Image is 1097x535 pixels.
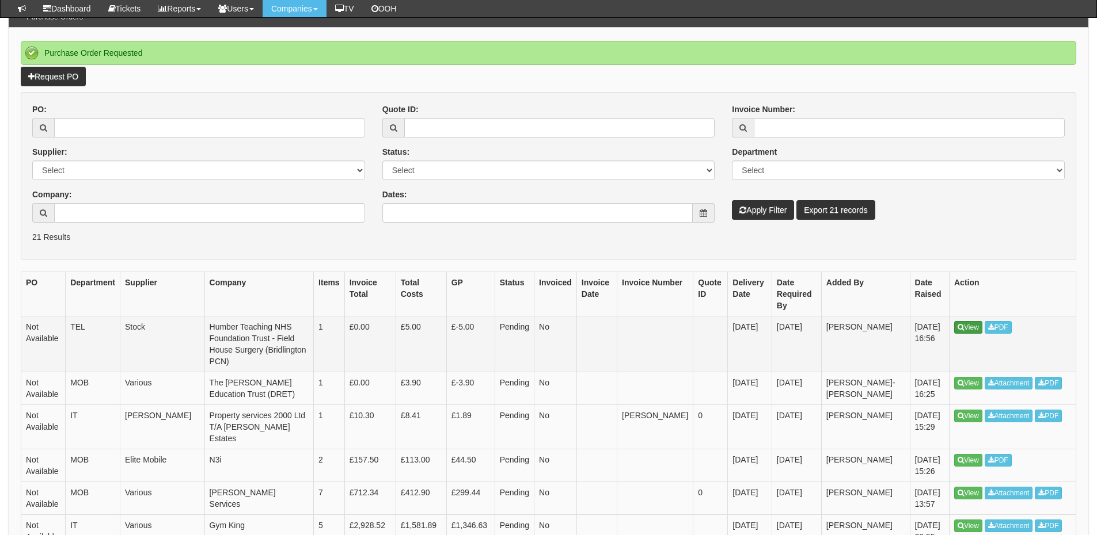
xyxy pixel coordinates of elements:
[396,404,446,449] td: £8.41
[66,316,120,372] td: TEL
[32,146,67,158] label: Supplier:
[732,104,795,115] label: Invoice Number:
[693,404,728,449] td: 0
[382,104,419,115] label: Quote ID:
[728,272,772,316] th: Delivery Date
[344,272,396,316] th: Invoice Total
[21,372,66,404] td: Not Available
[534,404,577,449] td: No
[772,404,821,449] td: [DATE]
[204,482,314,514] td: [PERSON_NAME] Services
[66,372,120,404] td: MOB
[204,272,314,316] th: Company
[910,316,949,372] td: [DATE] 16:56
[204,404,314,449] td: Property services 2000 Ltd T/A [PERSON_NAME] Estates
[728,449,772,482] td: [DATE]
[396,272,446,316] th: Total Costs
[910,482,949,514] td: [DATE] 13:57
[32,231,1065,243] p: 21 Results
[396,372,446,404] td: £3.90
[66,404,120,449] td: IT
[954,410,982,422] a: View
[1035,519,1062,532] a: PDF
[821,449,910,482] td: [PERSON_NAME]
[534,272,577,316] th: Invoiced
[344,316,396,372] td: £0.00
[382,146,409,158] label: Status:
[382,189,407,200] label: Dates:
[821,372,910,404] td: [PERSON_NAME]-[PERSON_NAME]
[21,482,66,514] td: Not Available
[772,272,821,316] th: Date Required By
[314,482,345,514] td: 7
[32,104,47,115] label: PO:
[732,146,777,158] label: Department
[1035,410,1062,422] a: PDF
[314,404,345,449] td: 1
[66,272,120,316] th: Department
[534,482,577,514] td: No
[495,272,534,316] th: Status
[314,372,345,404] td: 1
[821,482,910,514] td: [PERSON_NAME]
[344,404,396,449] td: £10.30
[396,482,446,514] td: £412.90
[910,449,949,482] td: [DATE] 15:26
[314,272,345,316] th: Items
[985,410,1033,422] a: Attachment
[821,272,910,316] th: Added By
[728,404,772,449] td: [DATE]
[21,41,1076,65] div: Purchase Order Requested
[446,482,495,514] td: £299.44
[120,316,205,372] td: Stock
[772,449,821,482] td: [DATE]
[534,316,577,372] td: No
[344,372,396,404] td: £0.00
[314,449,345,482] td: 2
[954,377,982,389] a: View
[314,316,345,372] td: 1
[954,321,982,334] a: View
[728,372,772,404] td: [DATE]
[32,189,71,200] label: Company:
[954,487,982,499] a: View
[910,372,949,404] td: [DATE] 16:25
[985,321,1012,334] a: PDF
[576,272,617,316] th: Invoice Date
[495,449,534,482] td: Pending
[772,372,821,404] td: [DATE]
[772,482,821,514] td: [DATE]
[204,316,314,372] td: Humber Teaching NHS Foundation Trust - Field House Surgery (Bridlington PCN)
[1035,377,1062,389] a: PDF
[910,272,949,316] th: Date Raised
[21,316,66,372] td: Not Available
[446,372,495,404] td: £-3.90
[495,482,534,514] td: Pending
[728,316,772,372] td: [DATE]
[495,372,534,404] td: Pending
[1035,487,1062,499] a: PDF
[21,449,66,482] td: Not Available
[534,449,577,482] td: No
[954,519,982,532] a: View
[617,404,693,449] td: [PERSON_NAME]
[446,404,495,449] td: £1.89
[396,449,446,482] td: £113.00
[821,404,910,449] td: [PERSON_NAME]
[534,372,577,404] td: No
[772,316,821,372] td: [DATE]
[120,404,205,449] td: [PERSON_NAME]
[204,449,314,482] td: N3i
[950,272,1076,316] th: Action
[204,372,314,404] td: The [PERSON_NAME] Education Trust (DRET)
[344,449,396,482] td: £157.50
[910,404,949,449] td: [DATE] 15:29
[495,404,534,449] td: Pending
[495,316,534,372] td: Pending
[954,454,982,467] a: View
[446,272,495,316] th: GP
[985,487,1033,499] a: Attachment
[617,272,693,316] th: Invoice Number
[693,272,728,316] th: Quote ID
[66,482,120,514] td: MOB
